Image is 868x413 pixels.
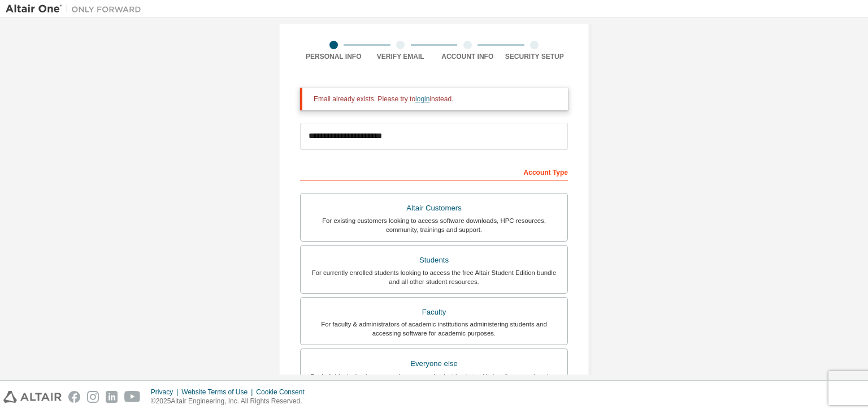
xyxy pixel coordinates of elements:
div: For faculty & administrators of academic institutions administering students and accessing softwa... [307,320,561,338]
div: Security Setup [501,52,568,61]
div: Cookie Consent [256,388,311,397]
div: Verify Email [367,52,435,61]
div: Website Terms of Use [181,388,256,397]
div: Personal Info [300,52,367,61]
div: Altair Customers [307,200,561,216]
div: For existing customers looking to access software downloads, HPC resources, community, trainings ... [307,216,561,234]
div: Email already exists. Please try to instead. [314,94,559,104]
div: Everyone else [307,356,561,372]
div: Account Info [434,52,501,61]
div: For currently enrolled students looking to access the free Altair Student Edition bundle and all ... [307,268,561,286]
img: youtube.svg [124,391,141,403]
img: facebook.svg [68,391,80,403]
div: Students [307,252,561,268]
a: login [415,95,429,103]
p: © 2025 Altair Engineering, Inc. All Rights Reserved. [151,397,311,406]
img: altair_logo.svg [3,391,62,403]
div: Privacy [151,388,181,397]
div: Account Type [300,162,568,180]
div: Faculty [307,304,561,320]
img: instagram.svg [87,391,99,403]
img: linkedin.svg [106,391,118,403]
div: For individuals, businesses and everyone else looking to try Altair software and explore our prod... [307,372,561,390]
img: Altair One [6,3,147,15]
